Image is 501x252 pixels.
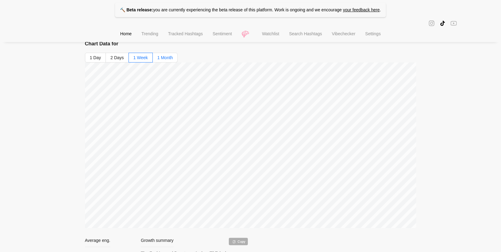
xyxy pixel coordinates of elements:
div: Copy [233,240,236,243]
div: Copy [229,238,248,245]
div: Average eng. [85,238,110,247]
span: instagram [429,20,435,27]
a: your feedback here [343,7,380,12]
span: 1 Week [133,55,148,60]
strong: 🔨 Beta release: [120,7,153,12]
span: Search Hashtags [289,31,322,36]
div: Growth summary [141,238,174,247]
span: 1 Month [157,55,173,60]
span: Settings [365,31,381,36]
span: Home [120,31,132,36]
span: 1 Day [90,55,101,60]
span: Trending [141,31,158,36]
span: Watchlist [262,31,279,36]
p: you are currently experiencing the beta release of this platform. Work is ongoing and we encourage . [115,2,386,17]
span: youtube [451,20,457,27]
span: 2 Days [110,55,124,60]
span: Tracked Hashtags [168,31,203,36]
h3: Chart Data for [85,40,416,48]
span: Sentiment [213,31,232,36]
span: Vibechecker [332,31,356,36]
span: copy [233,240,236,243]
